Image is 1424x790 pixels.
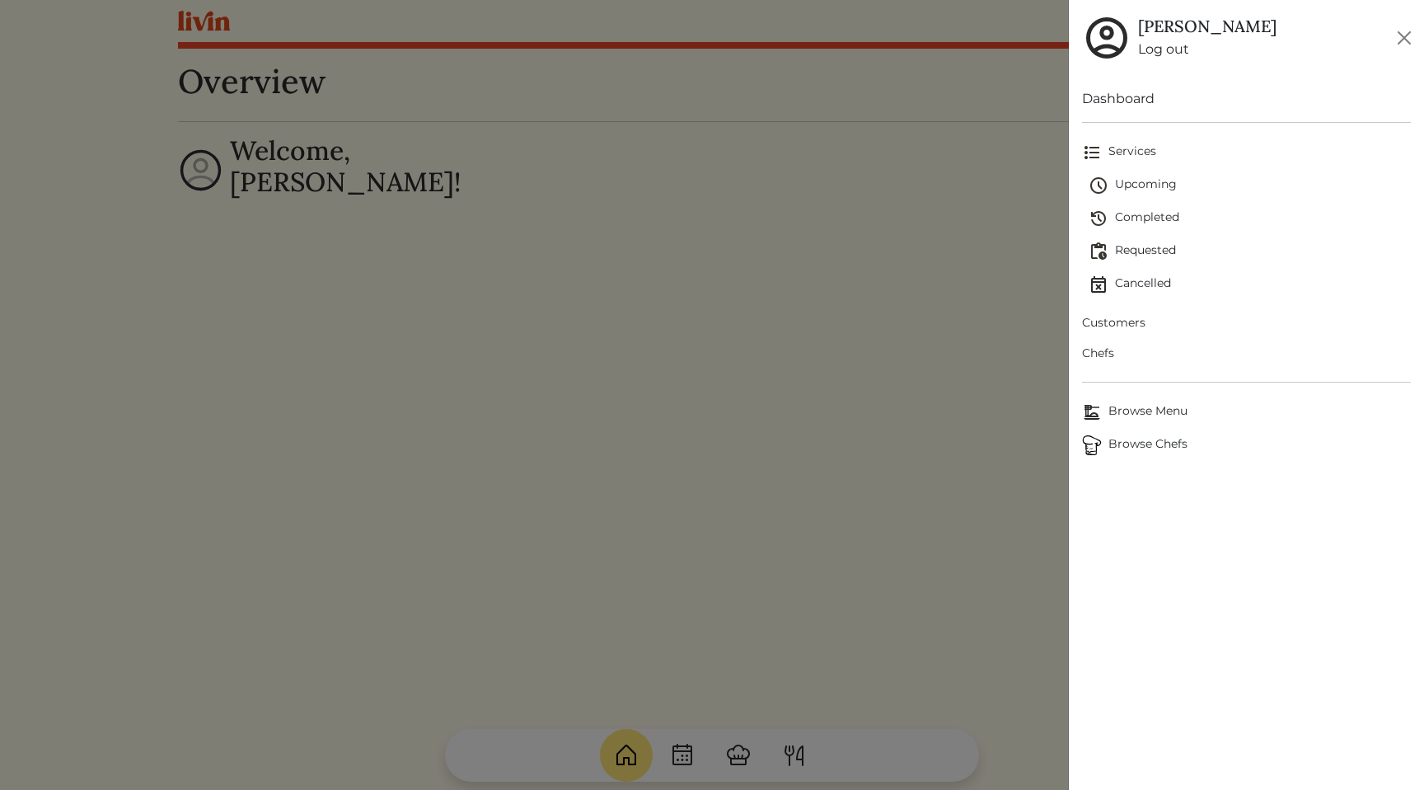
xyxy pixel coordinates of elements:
[1089,275,1411,294] span: Cancelled
[1089,275,1108,294] img: event_cancelled-67e280bd0a9e072c26133efab016668ee6d7272ad66fa3c7eb58af48b074a3a4.svg
[1082,396,1411,429] a: Browse MenuBrowse Menu
[1082,429,1411,462] a: ChefsBrowse Chefs
[1082,402,1411,422] span: Browse Menu
[1089,169,1411,202] a: Upcoming
[1082,402,1102,422] img: Browse Menu
[1089,235,1411,268] a: Requested
[1082,338,1411,369] a: Chefs
[1082,345,1411,362] span: Chefs
[1082,435,1102,455] img: Browse Chefs
[1089,176,1411,195] span: Upcoming
[1138,40,1276,59] a: Log out
[1082,308,1411,338] a: Customers
[1089,209,1108,228] img: history-2b446bceb7e0f53b931186bf4c1776ac458fe31ad3b688388ec82af02103cd45.svg
[1082,136,1411,169] a: Services
[1089,202,1411,235] a: Completed
[1082,435,1411,455] span: Browse Chefs
[1089,268,1411,301] a: Cancelled
[1089,176,1108,195] img: schedule-fa401ccd6b27cf58db24c3bb5584b27dcd8bd24ae666a918e1c6b4ae8c451a22.svg
[1089,242,1411,261] span: Requested
[1082,13,1131,63] img: user_account-e6e16d2ec92f44fc35f99ef0dc9cddf60790bfa021a6ecb1c896eb5d2907b31c.svg
[1089,209,1411,228] span: Completed
[1082,143,1102,162] img: format_list_bulleted-ebc7f0161ee23162107b508e562e81cd567eeab2455044221954b09d19068e74.svg
[1082,89,1411,109] a: Dashboard
[1089,242,1108,261] img: pending_actions-fd19ce2ea80609cc4d7bbea353f93e2f363e46d0f816104e4e0650fdd7f915cf.svg
[1082,314,1411,332] span: Customers
[1082,143,1411,162] span: Services
[1391,25,1417,51] button: Close
[1138,16,1276,36] h5: [PERSON_NAME]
